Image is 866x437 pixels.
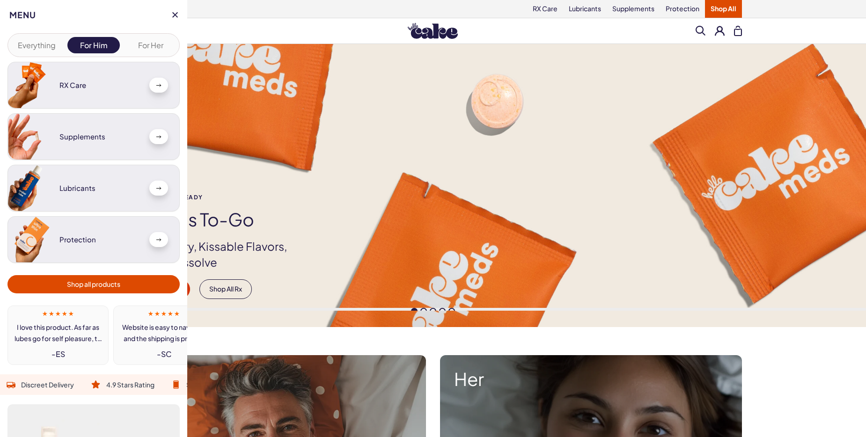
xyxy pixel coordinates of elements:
button: For Her [124,37,177,53]
div: - [118,349,209,360]
p: Easy To Carry, Kissable Flavors, Quick To Dissolve [124,239,303,270]
span: Menu [9,9,36,21]
span: Stay Game time ready [124,194,303,200]
h3: Supplements [59,133,142,141]
h3: Lubricants [59,184,142,192]
span: Shop all products [67,279,120,290]
button: Everything [10,37,63,53]
div: 4.9 Stars Rating [106,379,154,390]
button: For Him [67,37,120,53]
div: SC [161,349,171,360]
h3: Protection [59,236,142,244]
div: I love this product. As far as lubes go for self pleasure, to me this one is the best. [13,321,103,344]
a: Shop All Rx [199,279,252,299]
div: ES [56,349,65,360]
div: - [13,349,103,360]
img: Hello Cake [408,23,458,39]
span: ★ ★ ★ ★ ★ [148,311,180,317]
div: Secure Online Visit [186,379,244,390]
a: Shop all products [7,275,180,293]
div: Discreet Delivery [21,379,74,390]
h3: RX Care [59,81,142,89]
span: ★ ★ ★ ★ ★ [42,311,74,317]
strong: Him [138,369,412,389]
strong: Her [454,369,728,389]
div: Website is easy to navigate and the shipping is prompt [118,321,209,344]
h1: ED Meds to-go [124,210,303,229]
